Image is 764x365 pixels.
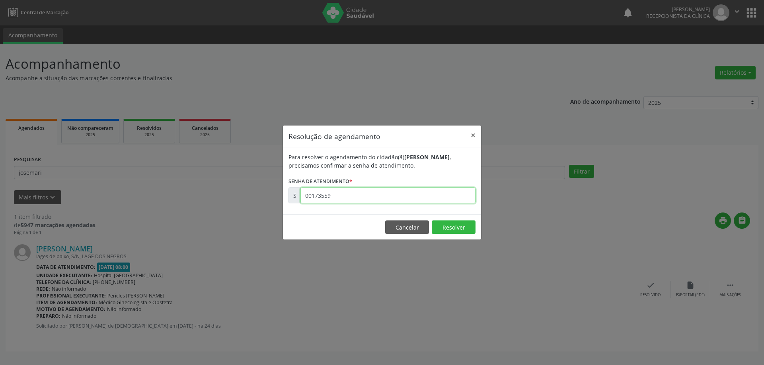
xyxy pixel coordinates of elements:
[432,220,476,234] button: Resolver
[288,153,476,170] div: Para resolver o agendamento do cidadão(ã) , precisamos confirmar a senha de atendimento.
[404,153,450,161] b: [PERSON_NAME]
[288,187,301,203] div: S
[465,126,481,145] button: Close
[288,175,352,187] label: Senha de atendimento
[385,220,429,234] button: Cancelar
[288,131,380,141] h5: Resolução de agendamento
